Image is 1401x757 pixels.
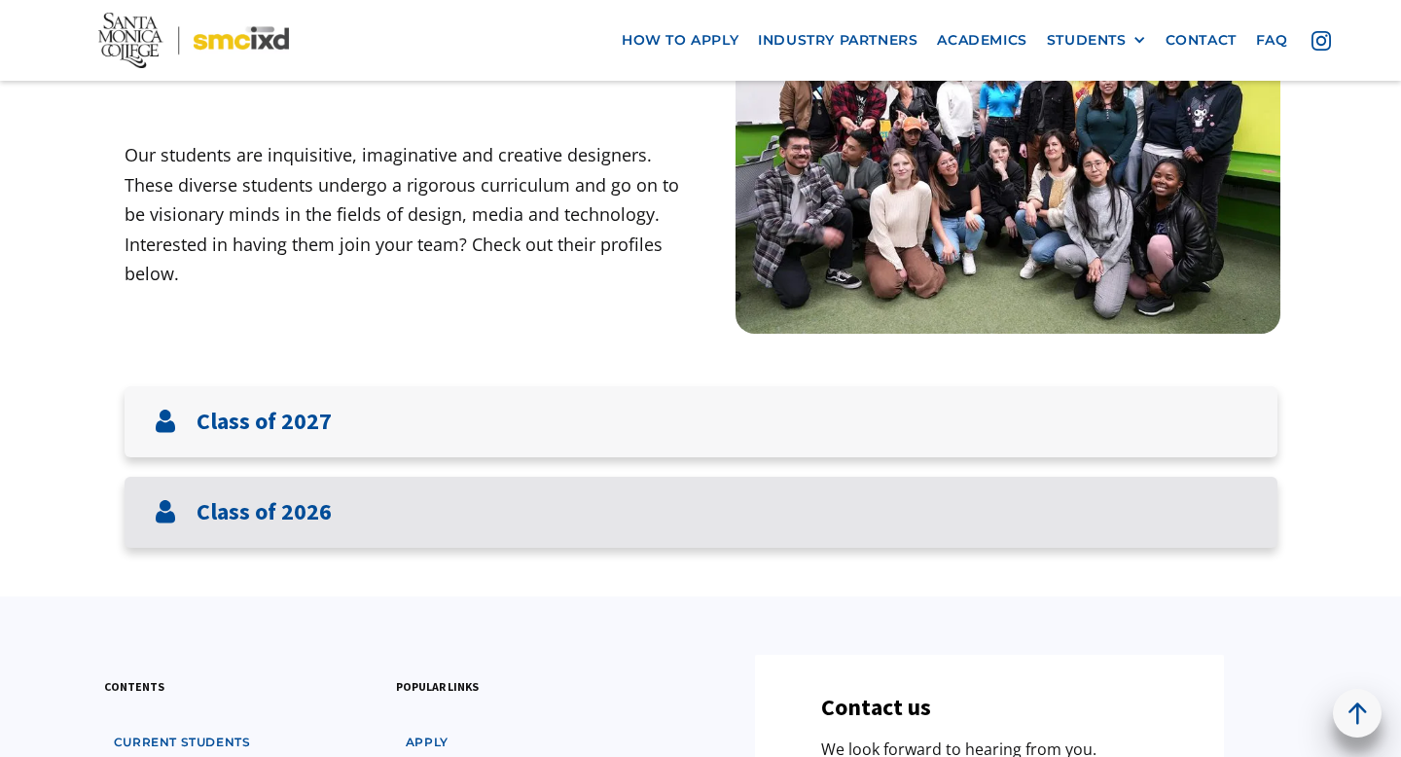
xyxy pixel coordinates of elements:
[927,22,1036,58] a: Academics
[1246,22,1298,58] a: faq
[1156,22,1246,58] a: contact
[396,677,479,696] h3: popular links
[1311,31,1331,51] img: icon - instagram
[197,498,332,526] h3: Class of 2026
[125,140,701,289] p: Our students are inquisitive, imaginative and creative designers. These diverse students undergo ...
[612,22,748,58] a: how to apply
[1333,689,1382,738] a: back to top
[98,12,290,68] img: Santa Monica College - SMC IxD logo
[104,677,164,696] h3: contents
[197,408,332,436] h3: Class of 2027
[748,22,927,58] a: industry partners
[821,694,931,722] h3: Contact us
[154,500,177,523] img: User icon
[1047,32,1127,49] div: STUDENTS
[1047,32,1146,49] div: STUDENTS
[154,410,177,433] img: User icon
